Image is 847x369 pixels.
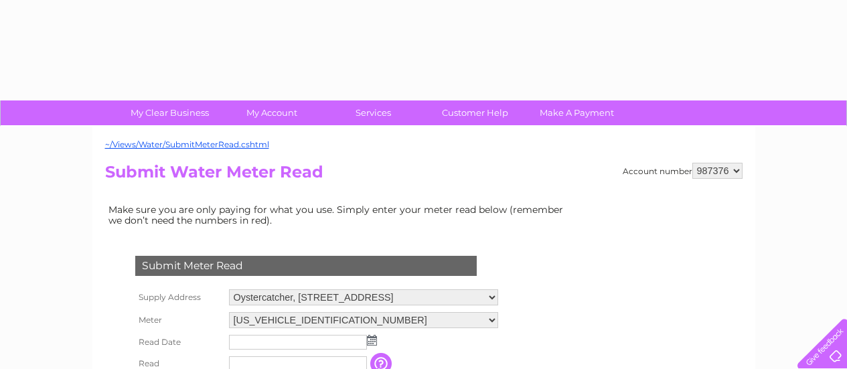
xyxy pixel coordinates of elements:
img: ... [367,335,377,346]
a: Services [318,100,429,125]
a: ~/Views/Water/SubmitMeterRead.cshtml [105,139,269,149]
a: My Account [216,100,327,125]
div: Submit Meter Read [135,256,477,276]
h2: Submit Water Meter Read [105,163,743,188]
th: Meter [132,309,226,331]
th: Supply Address [132,286,226,309]
th: Read Date [132,331,226,353]
div: Account number [623,163,743,179]
td: Make sure you are only paying for what you use. Simply enter your meter read below (remember we d... [105,201,574,229]
a: My Clear Business [114,100,225,125]
a: Customer Help [420,100,530,125]
a: Make A Payment [522,100,632,125]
